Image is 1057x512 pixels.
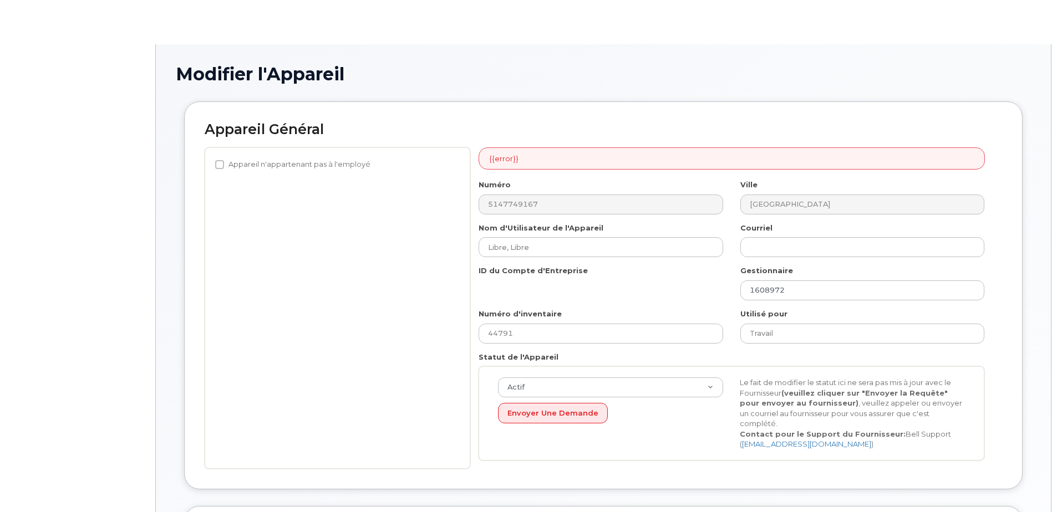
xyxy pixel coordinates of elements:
button: Envoyer une Demande [498,403,608,423]
label: Appareil n'appartenant pas à l'employé [215,158,370,171]
strong: Contact pour le Support du Fournisseur: [740,429,906,438]
label: Courriel [740,223,773,233]
label: Ville [740,180,758,190]
div: Le fait de modifier le statut ici ne sera pas mis à jour avec le Fournisseur , veuillez appeler o... [731,377,973,449]
div: {{error}} [479,147,985,170]
h2: Appareil Général [205,122,1002,137]
label: Numéro d'inventaire [479,309,562,319]
h1: Modifier l'Appareil [176,64,1031,84]
label: Nom d'Utilisateur de l'Appareil [479,223,603,233]
label: Utilisé pour [740,309,787,319]
input: Appareil n'appartenant pas à l'employé [215,160,224,169]
label: ID du Compte d'Entreprise [479,265,588,276]
strong: (veuillez cliquer sur "Envoyer la Requête" pour envoyer au fournisseur) [740,388,948,408]
a: [EMAIL_ADDRESS][DOMAIN_NAME] [742,439,871,448]
label: Gestionnaire [740,265,793,276]
input: Sélectionner le gestionnaire [740,280,984,300]
label: Numéro [479,180,511,190]
label: Statut de l'Appareil [479,352,558,362]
